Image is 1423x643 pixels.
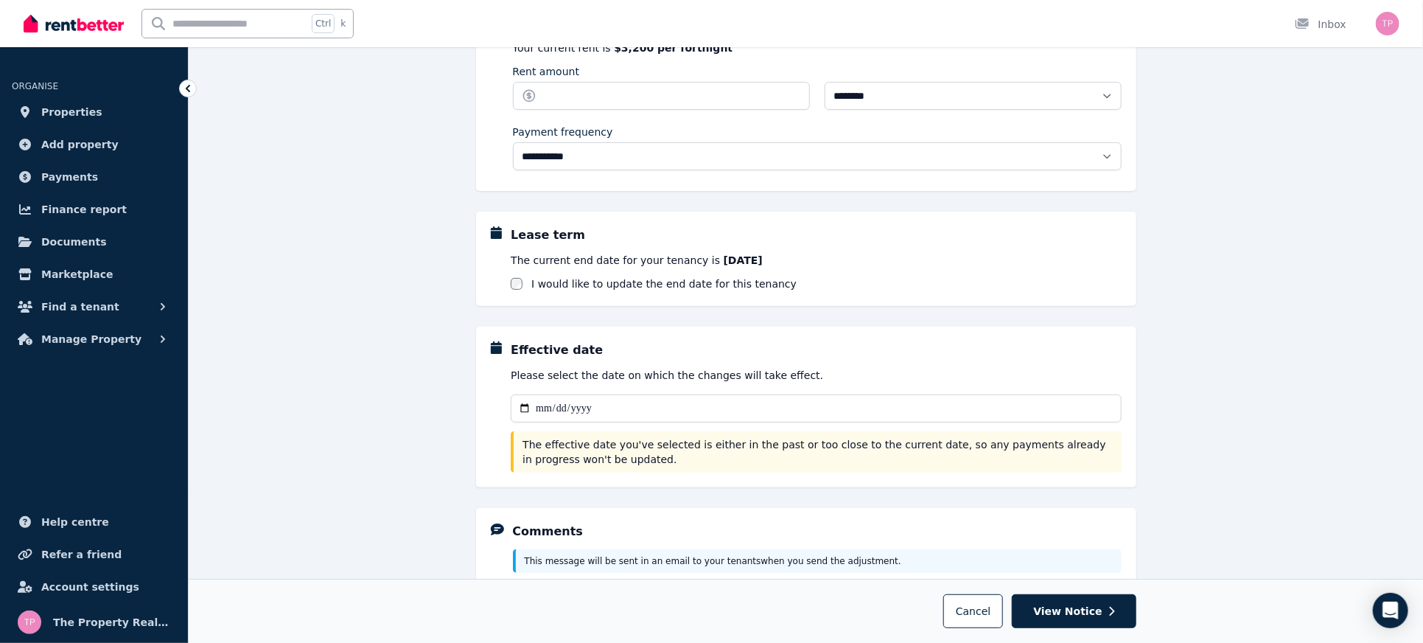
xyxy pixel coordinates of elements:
span: Finance report [41,201,127,218]
h5: Effective date [511,341,603,359]
span: Manage Property [41,330,141,348]
button: Manage Property [12,324,176,354]
span: Find a tenant [41,298,119,316]
span: Add property [41,136,119,153]
span: ORGANISE [12,81,58,91]
span: The Property Realtors [53,614,170,631]
button: Find a tenant [12,292,176,321]
span: Marketplace [41,265,113,283]
label: Rent amount [513,64,580,79]
b: $3,200 per fortnight [614,42,733,54]
a: Account settings [12,572,176,602]
p: This message will be sent in an email to your tenants when you send the adjustment. [525,555,1113,567]
a: Properties [12,97,176,127]
span: k [340,18,346,29]
p: Please select the date on which the changes will take effect. [511,368,1121,383]
a: Finance report [12,195,176,224]
a: Marketplace [12,260,176,289]
p: The current end date for your tenancy is [511,253,1121,268]
a: Add property [12,130,176,159]
label: Payment frequency [513,125,613,139]
button: View Notice [1012,594,1136,628]
div: Your current rent is [513,41,1122,55]
a: Documents [12,227,176,257]
img: The Property Realtors [18,611,41,634]
span: Documents [41,233,107,251]
p: The effective date you've selected is either in the past or too close to the current date, so any... [522,437,1112,467]
span: Properties [41,103,102,121]
a: Refer a friend [12,540,176,569]
button: Cancel [943,594,1003,628]
span: Refer a friend [41,546,122,563]
a: Help centre [12,507,176,537]
span: Help centre [41,513,109,531]
span: Cancel [956,605,990,617]
h5: Comments [513,523,584,541]
div: Open Intercom Messenger [1373,593,1408,628]
span: Account settings [41,578,139,596]
span: Payments [41,168,98,186]
label: I would like to update the end date for this tenancy [531,277,797,291]
h5: Lease term [511,226,585,244]
a: Payments [12,162,176,192]
img: The Property Realtors [1376,12,1399,35]
span: Ctrl [312,14,335,33]
img: RentBetter [24,13,124,35]
span: View Notice [1033,604,1102,619]
div: Inbox [1295,17,1346,32]
b: [DATE] [724,254,763,266]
